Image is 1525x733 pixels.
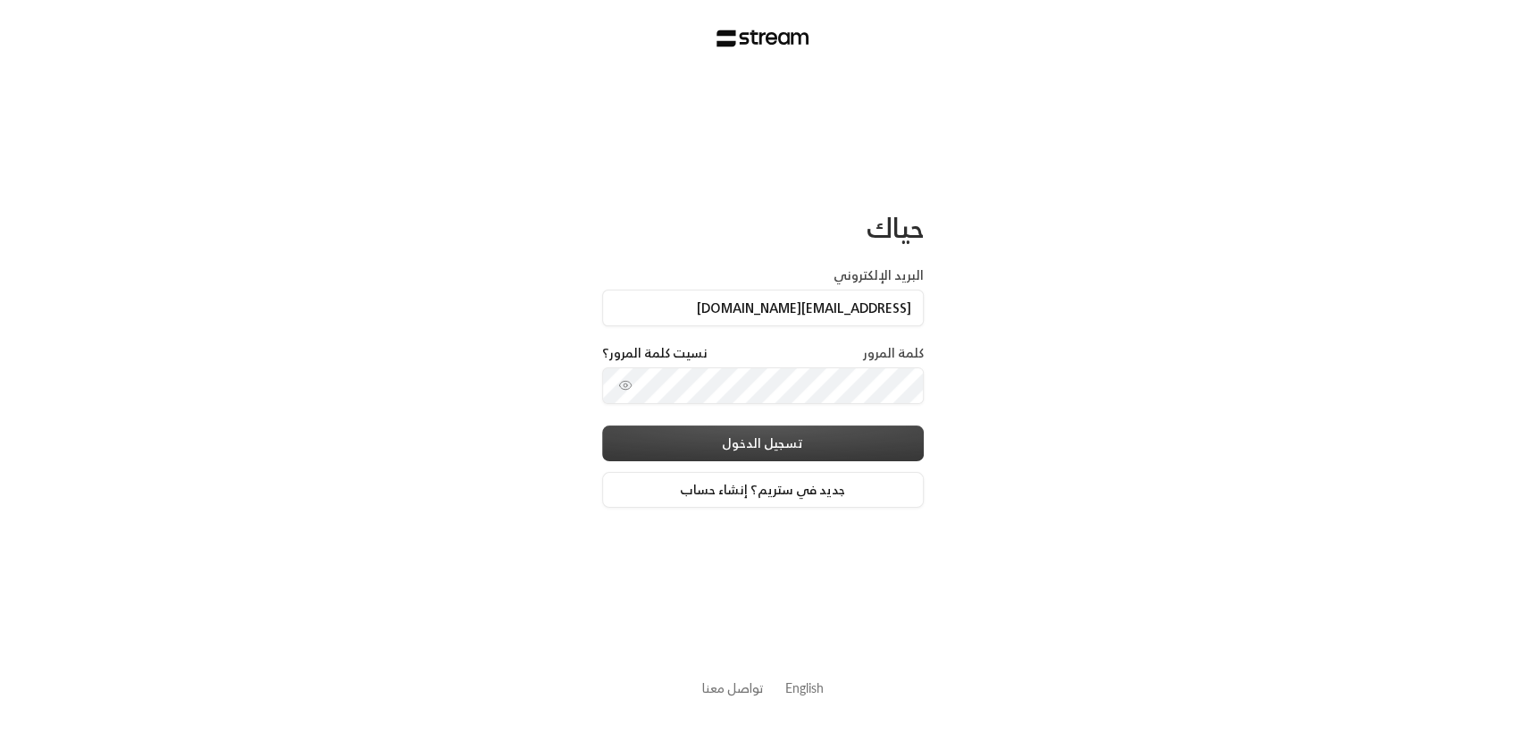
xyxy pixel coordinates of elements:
[602,472,924,508] a: جديد في ستريم؟ إنشاء حساب
[602,425,924,461] button: تسجيل الدخول
[702,677,764,699] a: تواصل معنا
[611,371,640,400] button: toggle password visibility
[702,678,764,697] button: تواصل معنا
[602,344,708,362] a: نسيت كلمة المرور؟
[834,266,924,284] label: البريد الإلكتروني
[785,671,824,704] a: English
[716,29,809,47] img: Stream Logo
[863,344,924,362] label: كلمة المرور
[867,204,924,251] span: حياك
